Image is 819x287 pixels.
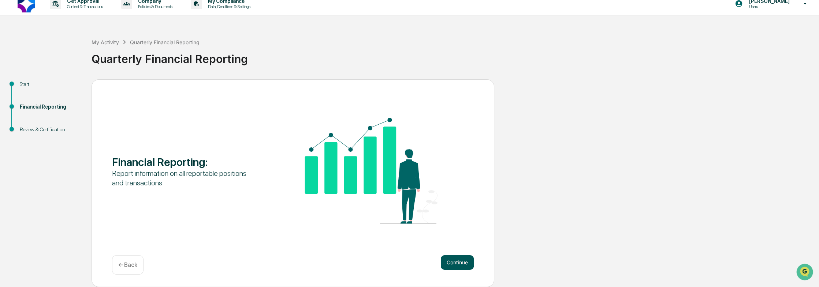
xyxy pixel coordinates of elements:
a: 🗄️Attestations [50,89,94,102]
div: Review & Certification [20,126,80,133]
button: Start new chat [124,58,133,67]
div: 🖐️ [7,93,13,99]
div: Financial Reporting [20,103,80,111]
a: 🔎Data Lookup [4,103,49,116]
p: Policies & Documents [132,4,176,9]
div: Quarterly Financial Reporting [92,46,815,65]
p: ← Back [118,261,137,268]
div: My Activity [92,39,119,45]
img: 1746055101610-c473b297-6a78-478c-a979-82029cc54cd1 [7,56,21,69]
img: Financial Reporting [293,118,438,224]
button: Continue [441,255,474,270]
span: Preclearance [15,92,47,99]
u: reportable [186,169,218,178]
a: Powered byPylon [52,124,89,129]
p: Content & Transactions [61,4,107,9]
p: How can we help? [7,15,133,27]
div: 🔎 [7,107,13,113]
div: Quarterly Financial Reporting [130,39,200,45]
span: Attestations [60,92,91,99]
div: 🗄️ [53,93,59,99]
span: Data Lookup [15,106,46,113]
div: We're available if you need us! [25,63,93,69]
div: Start new chat [25,56,120,63]
iframe: Open customer support [796,263,815,283]
span: Pylon [73,124,89,129]
a: 🖐️Preclearance [4,89,50,102]
p: Data, Deadlines & Settings [202,4,254,9]
div: Financial Reporting : [112,155,257,169]
p: Users [743,4,793,9]
div: Start [20,80,80,88]
div: Report information on all positions and transactions. [112,169,257,188]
